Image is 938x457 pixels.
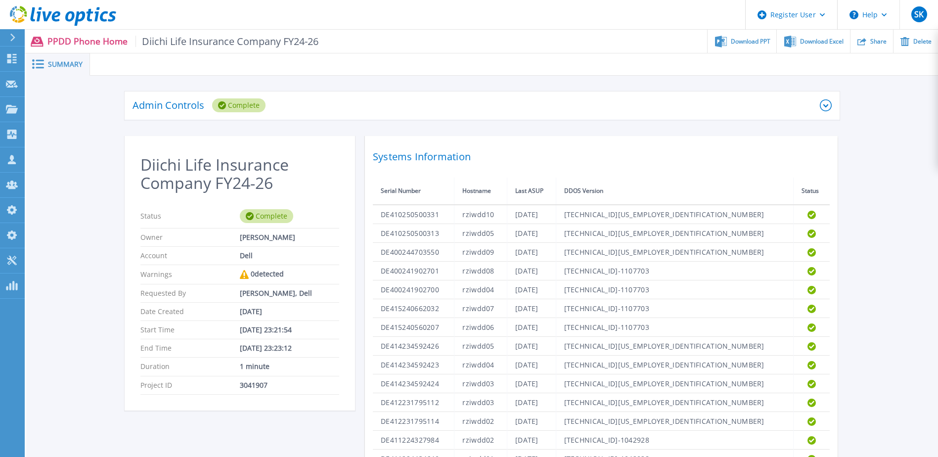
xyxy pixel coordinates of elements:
td: rziwdd02 [454,431,507,450]
span: Download Excel [800,39,844,45]
div: Dell [240,252,339,260]
td: rziwdd03 [454,393,507,412]
td: DE415240662032 [373,299,454,318]
td: [TECHNICAL_ID][US_EMPLOYER_IDENTIFICATION_NUMBER] [556,393,793,412]
td: [TECHNICAL_ID]-1107703 [556,262,793,280]
p: Status [140,209,240,223]
p: Date Created [140,308,240,316]
td: [TECHNICAL_ID][US_EMPLOYER_IDENTIFICATION_NUMBER] [556,374,793,393]
td: rziwdd06 [454,318,507,337]
td: [DATE] [507,262,556,280]
div: 3041907 [240,381,339,389]
td: [TECHNICAL_ID][US_EMPLOYER_IDENTIFICATION_NUMBER] [556,412,793,431]
p: Warnings [140,270,240,279]
span: Share [870,39,887,45]
p: PPDD Phone Home [47,36,319,47]
td: [DATE] [507,224,556,243]
td: rziwdd10 [454,205,507,224]
td: [TECHNICAL_ID][US_EMPLOYER_IDENTIFICATION_NUMBER] [556,205,793,224]
td: [TECHNICAL_ID]-1107703 [556,299,793,318]
td: [TECHNICAL_ID][US_EMPLOYER_IDENTIFICATION_NUMBER] [556,243,793,262]
td: DE414234592424 [373,374,454,393]
div: [DATE] 23:23:12 [240,344,339,352]
td: [DATE] [507,243,556,262]
td: DE414234592423 [373,356,454,374]
span: Diichi Life Insurance Company FY24-26 [135,36,319,47]
th: Serial Number [373,178,454,205]
div: 1 minute [240,363,339,370]
td: [TECHNICAL_ID][US_EMPLOYER_IDENTIFICATION_NUMBER] [556,337,793,356]
td: rziwdd04 [454,280,507,299]
div: [DATE] [240,308,339,316]
td: [TECHNICAL_ID][US_EMPLOYER_IDENTIFICATION_NUMBER] [556,224,793,243]
div: [PERSON_NAME] [240,233,339,241]
span: Download PPT [731,39,770,45]
td: [TECHNICAL_ID]-1107703 [556,318,793,337]
h2: Systems Information [373,148,830,166]
td: DE400241902700 [373,280,454,299]
td: [DATE] [507,318,556,337]
div: Complete [212,98,266,112]
td: [DATE] [507,431,556,450]
div: 0 detected [240,270,339,279]
p: Duration [140,363,240,370]
span: SK [914,10,924,18]
td: rziwdd07 [454,299,507,318]
td: rziwdd03 [454,374,507,393]
p: Project ID [140,381,240,389]
td: [DATE] [507,205,556,224]
p: Account [140,252,240,260]
td: DE400244703550 [373,243,454,262]
div: Complete [240,209,293,223]
td: DE400241902701 [373,262,454,280]
td: DE411224327984 [373,431,454,450]
p: Requested By [140,289,240,297]
div: [PERSON_NAME], Dell [240,289,339,297]
td: [DATE] [507,393,556,412]
td: [DATE] [507,299,556,318]
td: [DATE] [507,280,556,299]
td: rziwdd09 [454,243,507,262]
p: Admin Controls [133,100,204,110]
th: Last ASUP [507,178,556,205]
td: rziwdd05 [454,224,507,243]
th: Status [793,178,830,205]
td: rziwdd08 [454,262,507,280]
p: Owner [140,233,240,241]
div: [DATE] 23:21:54 [240,326,339,334]
td: rziwdd02 [454,412,507,431]
td: DE410250500313 [373,224,454,243]
span: Delete [913,39,932,45]
td: rziwdd04 [454,356,507,374]
span: Summary [48,61,83,68]
td: [DATE] [507,412,556,431]
p: End Time [140,344,240,352]
td: DE410250500331 [373,205,454,224]
td: [DATE] [507,356,556,374]
td: DE414234592426 [373,337,454,356]
td: DE412231795112 [373,393,454,412]
td: [TECHNICAL_ID]-1042928 [556,431,793,450]
th: DDOS Version [556,178,793,205]
td: DE412231795114 [373,412,454,431]
th: Hostname [454,178,507,205]
td: [DATE] [507,337,556,356]
td: [TECHNICAL_ID][US_EMPLOYER_IDENTIFICATION_NUMBER] [556,356,793,374]
td: [DATE] [507,374,556,393]
h2: Diichi Life Insurance Company FY24-26 [140,156,339,192]
p: Start Time [140,326,240,334]
td: rziwdd05 [454,337,507,356]
td: [TECHNICAL_ID]-1107703 [556,280,793,299]
td: DE415240560207 [373,318,454,337]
